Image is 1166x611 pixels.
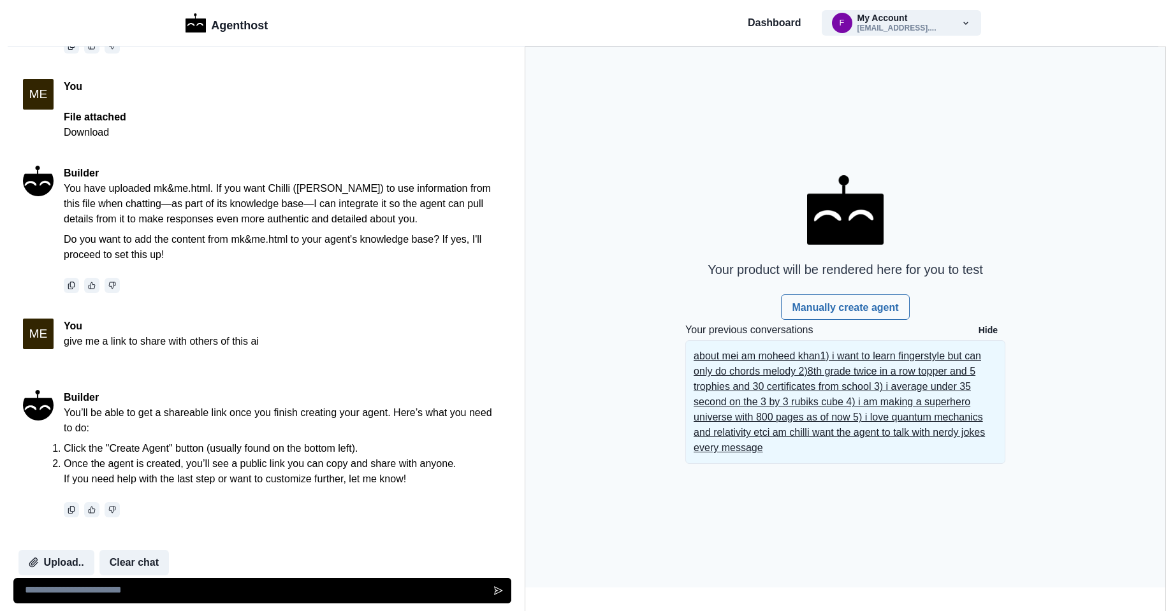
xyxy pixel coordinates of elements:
[64,110,126,125] p: File attached
[99,550,169,575] button: Clear chat
[105,502,120,517] button: thumbs_down
[105,278,120,293] button: thumbs_down
[18,550,94,575] button: Upload..
[486,578,511,603] button: Send message
[64,278,79,293] button: Copy
[64,405,502,436] p: You’ll be able to get a shareable link once you finish creating your agent. Here’s what you need ...
[64,390,502,405] p: Builder
[807,175,884,245] img: AgentHost Logo
[822,10,981,36] button: farha100290@gmail.comMy Account[EMAIL_ADDRESS]....
[748,15,801,31] a: Dashboard
[781,294,909,320] a: Manually create agent
[971,320,1005,340] button: Hide
[685,340,1005,469] a: about mei am moheed khan1) i want to learn fingerstyle but can only do chords melody 2)8th grade ...
[64,334,259,349] p: give me a link to share with others of this ai
[708,260,983,279] p: Your product will be rendered here for you to test
[685,322,813,338] p: Your previous conversations
[23,166,54,196] img: An Ifffy
[64,232,502,262] p: Do you want to add the content from mk&me.html to your agent's knowledge base? If yes, I'll proce...
[211,12,268,34] p: Agenthost
[186,12,268,34] a: LogoAgenthost
[23,390,54,421] img: An Ifffy
[84,278,99,293] button: thumbs_up
[186,13,207,32] img: Logo
[64,125,109,140] button: Download
[694,349,997,456] p: about mei am moheed khan1) i want to learn fingerstyle but can only do chords melody 2)8th grade ...
[29,88,48,100] div: M E
[64,456,502,471] li: Once the agent is created, you’ll see a public link you can copy and share with anyone.
[64,471,502,487] p: If you need help with the last step or want to customize further, let me know!
[64,79,126,94] p: You
[64,441,502,456] li: Click the "Create Agent" button (usually found on the bottom left).
[64,502,79,517] button: Copy
[64,181,502,227] p: You have uploaded mk&me.html. If you want Chilli ([PERSON_NAME]) to use information from this fil...
[64,166,502,181] p: Builder
[84,502,99,517] button: thumbs_up
[64,319,259,334] p: You
[29,327,48,340] div: M E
